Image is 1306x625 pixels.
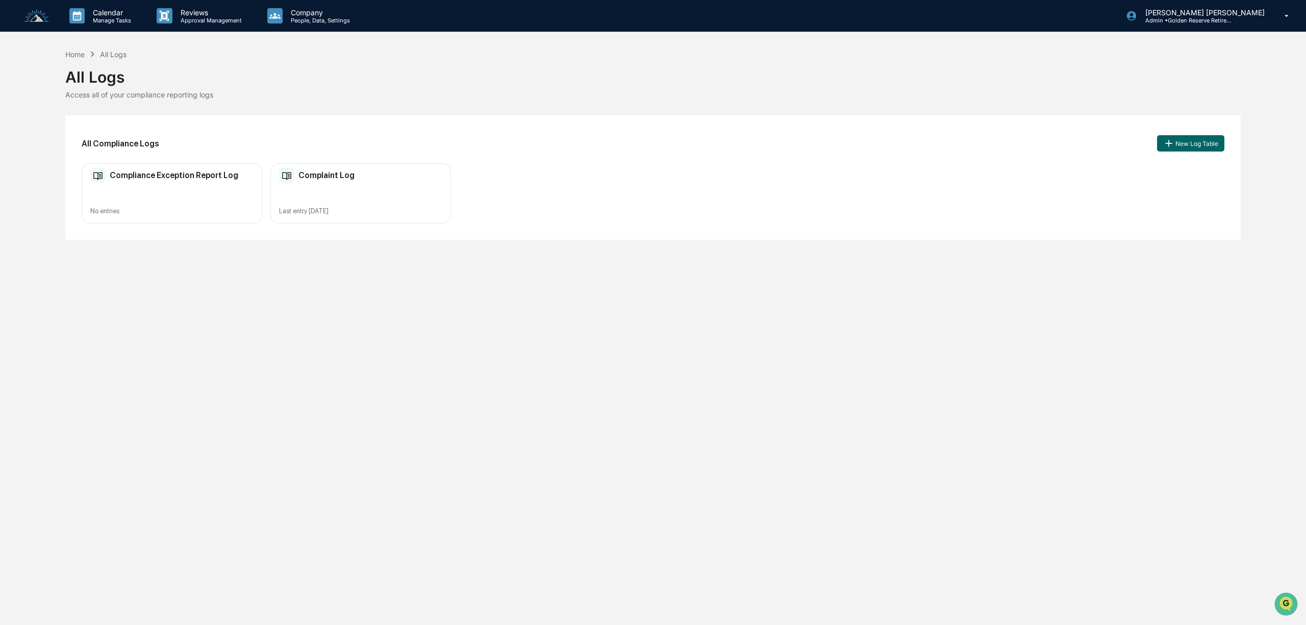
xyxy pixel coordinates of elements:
p: How can we help? [10,22,186,38]
p: Admin • Golden Reserve Retirement [1137,17,1232,24]
div: Access all of your compliance reporting logs [65,90,1241,99]
div: Start new chat [35,79,167,89]
span: Data Lookup [20,148,64,159]
p: People, Data, Settings [283,17,355,24]
p: Approval Management [172,17,247,24]
iframe: Open customer support [1273,591,1301,619]
a: Powered byPylon [72,173,123,181]
img: 1746055101610-c473b297-6a78-478c-a979-82029cc54cd1 [10,79,29,97]
div: All Logs [65,60,1241,86]
img: Compliance Log Table Icon [90,168,106,183]
p: [PERSON_NAME] [PERSON_NAME] [1137,8,1270,17]
a: 🗄️Attestations [70,125,131,143]
div: No entries [90,207,254,215]
p: Company [283,8,355,17]
button: Start new chat [173,82,186,94]
img: Compliance Log Table Icon [279,168,294,183]
p: Manage Tasks [85,17,136,24]
div: 🖐️ [10,130,18,138]
p: Calendar [85,8,136,17]
h2: Compliance Exception Report Log [110,170,238,180]
h2: Complaint Log [298,170,355,180]
img: logo [24,9,49,23]
span: Preclearance [20,129,66,139]
span: Attestations [84,129,127,139]
div: 🔎 [10,149,18,158]
div: All Logs [100,50,127,59]
h2: All Compliance Logs [82,139,159,148]
div: We're available if you need us! [35,89,129,97]
button: New Log Table [1157,135,1224,152]
div: Home [65,50,85,59]
p: Reviews [172,8,247,17]
span: Pylon [102,173,123,181]
div: Last entry [DATE] [279,207,442,215]
a: 🖐️Preclearance [6,125,70,143]
div: 🗄️ [74,130,82,138]
a: 🔎Data Lookup [6,144,68,163]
